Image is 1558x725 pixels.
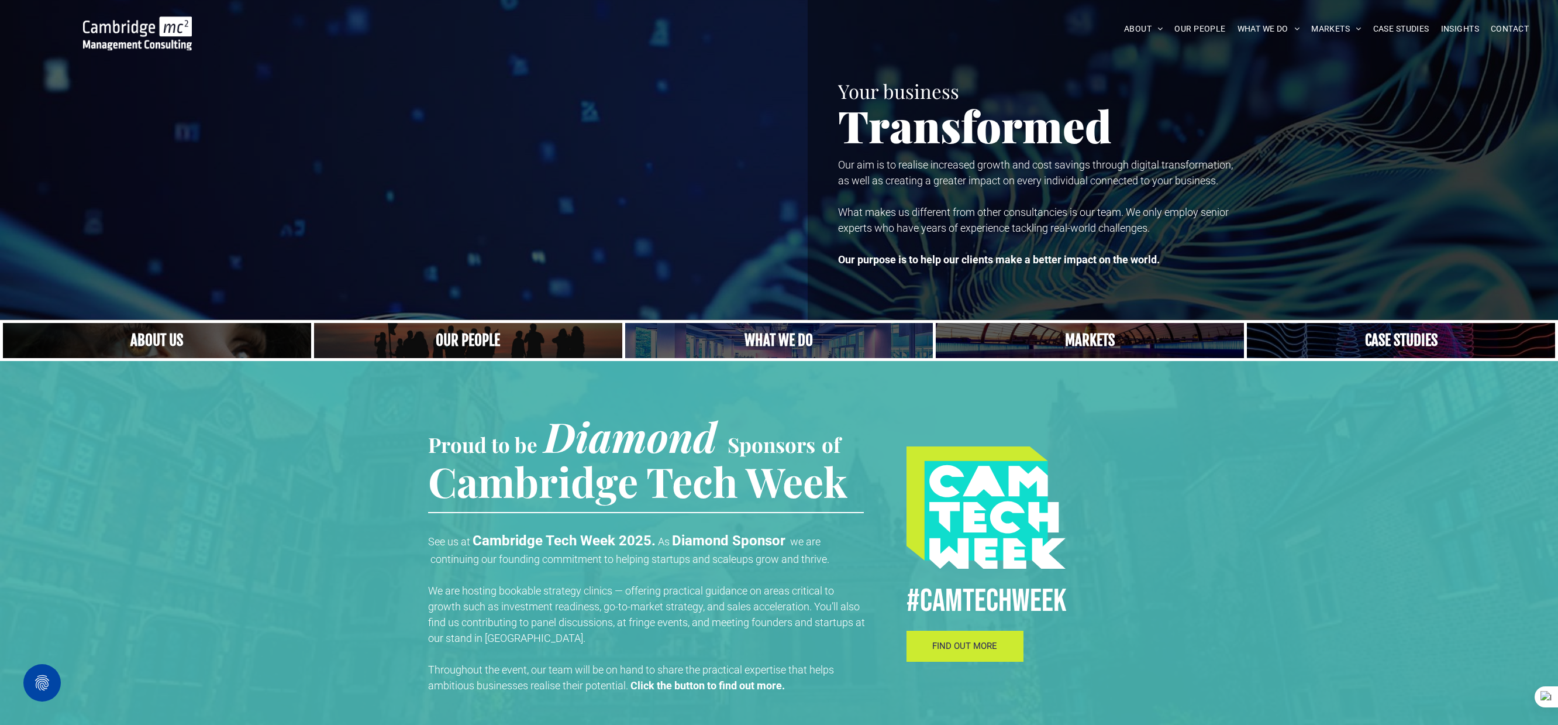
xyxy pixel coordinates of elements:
img: #CAMTECHWEEK logo, Procurement [906,446,1066,569]
span: of [822,431,840,458]
span: FIND OUT MORE [932,641,997,651]
span: Proud to be [428,431,537,458]
span: Cambridge Tech Week [428,453,847,508]
span: Diamond [544,408,717,463]
a: OUR PEOPLE [1168,20,1231,38]
a: INSIGHTS [1435,20,1485,38]
span: #CamTECHWEEK [906,582,1067,621]
strong: Cambridge Tech Week 2025. [473,532,656,549]
span: What makes us different from other consultancies is our team. We only employ senior experts who h... [838,206,1229,234]
strong: Our purpose is to help our clients make a better impact on the world. [838,253,1160,266]
span: See us at [428,535,470,548]
a: MARKETS [1305,20,1367,38]
span: Throughout the event, our team will be on hand to share the practical expertise that helps ambiti... [428,664,834,692]
span: Transformed [838,96,1112,154]
span: Your business [838,78,959,104]
span: Sponsors [728,431,815,458]
a: CASE STUDIES | See an Overview of All Our Case Studies | Cambridge Management Consulting [1247,323,1555,358]
a: A crowd in silhouette at sunset, on a rise or lookout point [314,323,622,358]
a: CASE STUDIES [1367,20,1435,38]
span: We are hosting bookable strategy clinics — offering practical guidance on areas critical to growt... [428,585,865,644]
a: CONTACT [1485,20,1535,38]
a: ABOUT [1118,20,1169,38]
strong: Click the button to find out more. [630,679,785,692]
span: As [658,535,670,548]
a: FIND OUT MORE [906,631,1023,662]
a: WHAT WE DO [1232,20,1306,38]
a: Close up of woman's face, centered on her eyes [3,323,311,358]
a: A yoga teacher lifting his whole body off the ground in the peacock pose [625,323,933,358]
span: we are [790,535,821,548]
strong: Diamond Sponsor [672,532,785,549]
img: Go to Homepage [83,16,192,50]
span: Our aim is to realise increased growth and cost savings through digital transformation, as well a... [838,159,1233,187]
span: continuing our founding commitment to helping startups and scaleups grow and thrive. [430,553,829,565]
a: Our Markets | Cambridge Management Consulting [936,323,1244,358]
a: Your Business Transformed | Cambridge Management Consulting [83,18,192,30]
